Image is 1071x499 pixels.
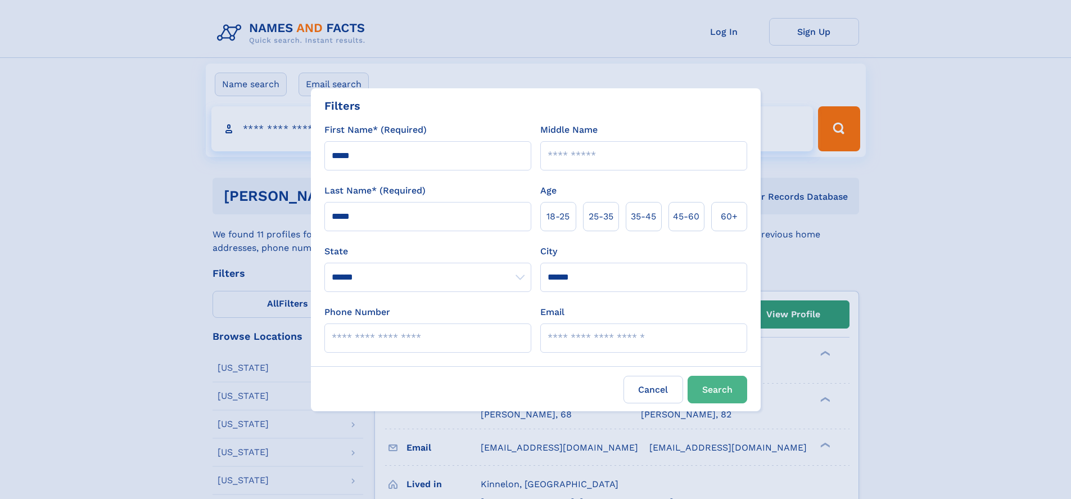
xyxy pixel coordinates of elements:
[546,210,570,223] span: 18‑25
[673,210,699,223] span: 45‑60
[324,305,390,319] label: Phone Number
[589,210,613,223] span: 25‑35
[631,210,656,223] span: 35‑45
[623,376,683,403] label: Cancel
[324,123,427,137] label: First Name* (Required)
[540,245,557,258] label: City
[540,305,564,319] label: Email
[688,376,747,403] button: Search
[540,184,557,197] label: Age
[324,245,531,258] label: State
[540,123,598,137] label: Middle Name
[324,184,426,197] label: Last Name* (Required)
[721,210,738,223] span: 60+
[324,97,360,114] div: Filters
